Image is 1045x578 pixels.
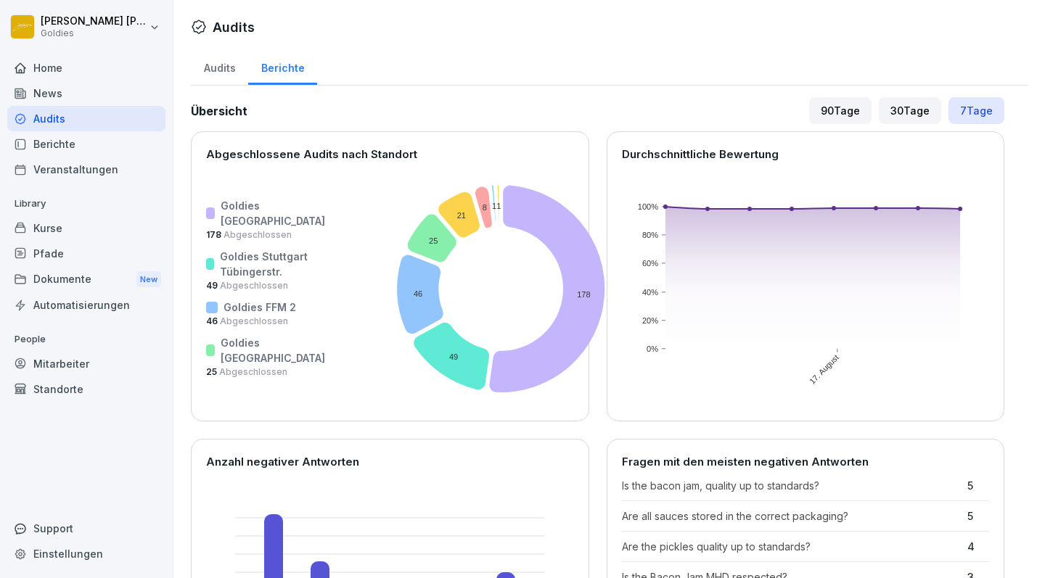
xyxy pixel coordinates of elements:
[642,259,657,268] text: 60%
[7,131,165,157] a: Berichte
[7,266,165,293] div: Dokumente
[7,55,165,80] a: Home
[647,344,658,353] text: 0%
[206,146,574,163] p: Abgeschlossene Audits nach Standort
[622,539,961,554] p: Are the pickles quality up to standards?
[637,202,657,211] text: 100%
[213,17,255,37] h1: Audits
[220,249,328,279] p: Goldies Stuttgart Tübingerstr.
[136,271,161,288] div: New
[967,539,989,554] p: 4
[206,454,574,471] p: Anzahl negativer Antworten
[224,300,296,315] p: Goldies FFM 2
[7,516,165,541] div: Support
[967,508,989,524] p: 5
[7,266,165,293] a: DokumenteNew
[642,288,657,297] text: 40%
[217,366,287,377] span: Abgeschlossen
[248,48,317,85] a: Berichte
[622,454,990,471] p: Fragen mit den meisten negativen Antworten
[642,316,657,325] text: 20%
[879,97,941,124] div: 30 Tage
[7,292,165,318] a: Automatisierungen
[7,241,165,266] a: Pfade
[809,97,872,124] div: 90 Tage
[622,508,961,524] p: Are all sauces stored in the correct packaging?
[948,97,1004,124] div: 7 Tage
[218,315,288,326] span: Abgeschlossen
[967,478,989,493] p: 5
[7,215,165,241] a: Kurse
[206,228,328,241] p: 178
[191,48,248,85] a: Audits
[41,28,147,38] p: Goldies
[206,279,328,292] p: 49
[7,376,165,402] a: Standorte
[7,106,165,131] a: Audits
[7,192,165,215] p: Library
[7,80,165,106] a: News
[7,351,165,376] a: Mitarbeiter
[808,352,840,385] text: 17. August
[218,280,288,291] span: Abgeschlossen
[7,328,165,351] p: People
[206,366,328,379] p: 25
[41,15,147,28] p: [PERSON_NAME] [PERSON_NAME]
[221,335,328,366] p: Goldies [GEOGRAPHIC_DATA]
[221,229,292,240] span: Abgeschlossen
[622,478,961,493] p: Is the bacon jam, quality up to standards?
[7,541,165,566] a: Einstellungen
[221,198,328,228] p: Goldies [GEOGRAPHIC_DATA]
[206,315,328,328] p: 46
[7,157,165,182] a: Veranstaltungen
[642,231,657,239] text: 80%
[191,102,247,120] h2: Übersicht
[622,146,990,163] p: Durchschnittliche Bewertung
